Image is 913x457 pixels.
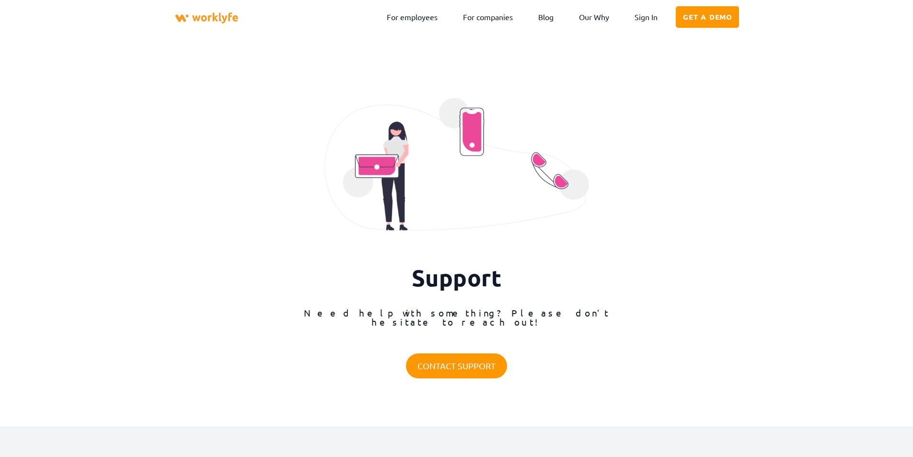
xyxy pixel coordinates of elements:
h1: Support [289,264,624,292]
span: Need help with something? Please don’t hesitate to reach out! [304,307,616,328]
a: Blog [531,6,561,28]
a: CONTACT SUPPORT [406,353,507,378]
a: For companies [456,6,520,28]
a: Our Why [572,6,616,28]
a: Sign In [627,6,665,28]
a: For employees [380,6,445,28]
img: Contact Worklyfe Support [289,74,624,254]
span: CONTACT SUPPORT [417,359,496,373]
a: Get a Demo [676,6,739,28]
img: Worklyfe Logo [174,5,240,31]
